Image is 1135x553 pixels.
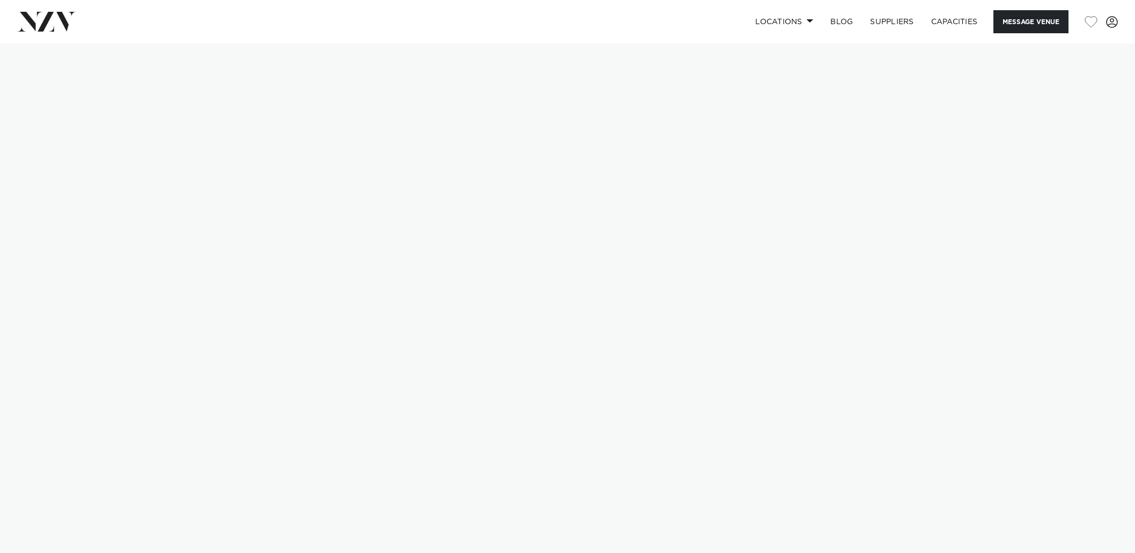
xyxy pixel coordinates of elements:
a: SUPPLIERS [861,10,922,33]
img: nzv-logo.png [17,12,76,31]
button: Message Venue [993,10,1068,33]
a: Capacities [923,10,986,33]
a: Locations [747,10,822,33]
a: BLOG [822,10,861,33]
